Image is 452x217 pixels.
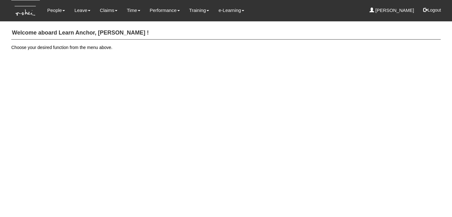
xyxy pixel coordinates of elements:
[189,3,209,18] a: Training
[11,44,441,51] p: Choose your desired function from the menu above.
[419,3,445,18] button: Logout
[150,3,180,18] a: Performance
[11,27,441,40] h4: Welcome aboard Learn Anchor, [PERSON_NAME] !
[11,0,40,21] img: KTs7HI1dOZG7tu7pUkOpGGQAiEQAiEQAj0IhBB1wtXDg6BEAiBEAiBEAiB4RGIoBtemSRFIRACIRACIRACIdCLQARdL1w5OAR...
[218,3,244,18] a: e-Learning
[100,3,117,18] a: Claims
[369,3,414,18] a: [PERSON_NAME]
[127,3,140,18] a: Time
[426,192,446,211] iframe: chat widget
[74,3,90,18] a: Leave
[47,3,65,18] a: People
